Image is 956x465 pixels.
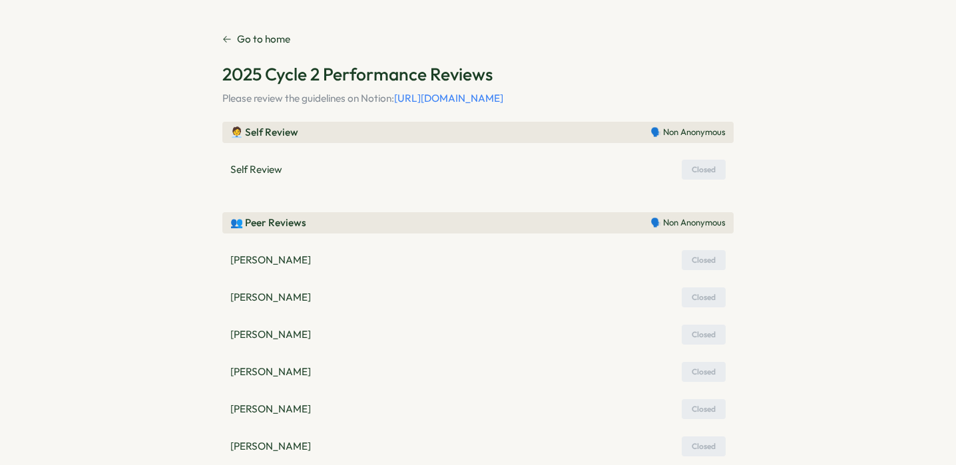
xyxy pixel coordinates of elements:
[230,402,311,416] p: [PERSON_NAME]
[230,365,311,379] p: [PERSON_NAME]
[222,32,290,47] a: Go to home
[222,63,734,86] h2: 2025 Cycle 2 Performance Reviews
[230,125,298,140] p: 🧑‍💼 Self Review
[230,439,311,454] p: [PERSON_NAME]
[230,290,311,305] p: [PERSON_NAME]
[222,91,734,106] p: Please review the guidelines on Notion:
[237,32,290,47] p: Go to home
[650,217,726,229] p: 🗣️ Non Anonymous
[230,327,311,342] p: [PERSON_NAME]
[230,216,306,230] p: 👥 Peer Reviews
[230,253,311,267] p: [PERSON_NAME]
[650,126,726,138] p: 🗣️ Non Anonymous
[394,92,503,104] a: [URL][DOMAIN_NAME]
[230,162,282,177] p: Self Review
